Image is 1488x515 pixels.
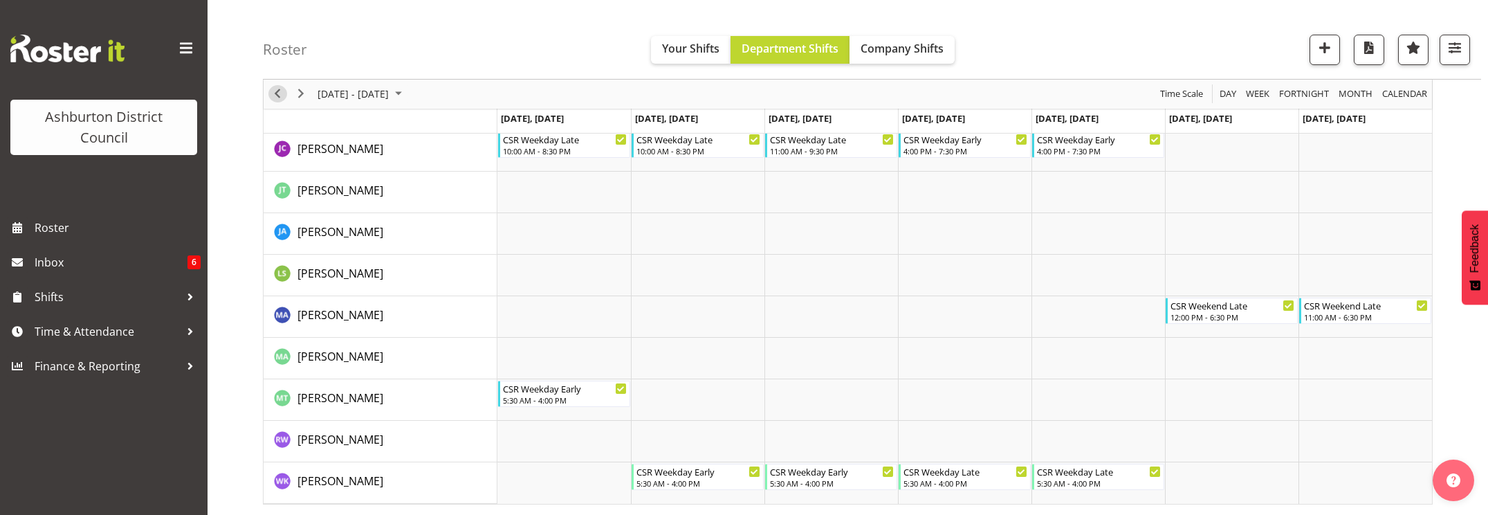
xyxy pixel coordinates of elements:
[297,348,383,365] a: [PERSON_NAME]
[264,462,497,504] td: Wendy Keepa resource
[1244,86,1272,103] button: Timeline Week
[1032,132,1164,158] div: Jill Cullimore"s event - CSR Weekday Early Begin From Friday, October 3, 2025 at 4:00:00 PM GMT+1...
[297,431,383,448] a: [PERSON_NAME]
[297,390,383,406] span: [PERSON_NAME]
[187,255,201,269] span: 6
[297,307,383,323] span: [PERSON_NAME]
[264,338,497,379] td: Meghan Anderson resource
[1310,35,1340,65] button: Add a new shift
[1337,86,1375,103] button: Timeline Month
[1303,112,1366,125] span: [DATE], [DATE]
[292,86,311,103] button: Next
[315,86,408,103] button: September 2025
[1299,298,1431,324] div: Megan Allott"s event - CSR Weekend Late Begin From Sunday, October 5, 2025 at 11:00:00 AM GMT+13:...
[662,41,719,56] span: Your Shifts
[903,132,1027,146] div: CSR Weekday Early
[313,80,410,109] div: Sep 29 - Oct 05, 2025
[1446,473,1460,487] img: help-xxl-2.png
[636,464,760,478] div: CSR Weekday Early
[1169,112,1232,125] span: [DATE], [DATE]
[498,381,630,407] div: Moira Tarry"s event - CSR Weekday Early Begin From Monday, September 29, 2025 at 5:30:00 AM GMT+1...
[1037,145,1161,156] div: 4:00 PM - 7:30 PM
[266,80,289,109] div: previous period
[770,464,894,478] div: CSR Weekday Early
[861,41,944,56] span: Company Shifts
[297,224,383,240] span: [PERSON_NAME]
[849,36,955,64] button: Company Shifts
[1398,35,1429,65] button: Highlight an important date within the roster.
[268,86,287,103] button: Previous
[297,265,383,282] a: [PERSON_NAME]
[903,145,1027,156] div: 4:00 PM - 7:30 PM
[1170,298,1294,312] div: CSR Weekend Late
[1170,311,1294,323] div: 12:00 PM - 6:30 PM
[1159,86,1204,103] span: Time Scale
[1337,86,1374,103] span: Month
[1166,298,1298,324] div: Megan Allott"s event - CSR Weekend Late Begin From Saturday, October 4, 2025 at 12:00:00 PM GMT+1...
[297,349,383,364] span: [PERSON_NAME]
[264,379,497,421] td: Moira Tarry resource
[1380,86,1430,103] button: Month
[264,296,497,338] td: Megan Allott resource
[770,132,894,146] div: CSR Weekday Late
[1278,86,1330,103] span: Fortnight
[297,473,383,489] span: [PERSON_NAME]
[635,112,698,125] span: [DATE], [DATE]
[297,224,383,240] a: [PERSON_NAME]
[24,107,183,148] div: Ashburton District Council
[297,473,383,489] a: [PERSON_NAME]
[10,35,125,62] img: Rosterit website logo
[316,86,390,103] span: [DATE] - [DATE]
[501,112,564,125] span: [DATE], [DATE]
[902,112,965,125] span: [DATE], [DATE]
[1036,112,1099,125] span: [DATE], [DATE]
[503,395,627,406] div: 5:30 AM - 4:00 PM
[264,421,497,462] td: Richard Wood resource
[35,217,201,238] span: Roster
[35,252,187,273] span: Inbox
[636,145,760,156] div: 10:00 AM - 8:30 PM
[651,36,731,64] button: Your Shifts
[632,132,764,158] div: Jill Cullimore"s event - CSR Weekday Late Begin From Tuesday, September 30, 2025 at 10:00:00 AM G...
[503,132,627,146] div: CSR Weekday Late
[297,141,383,157] a: [PERSON_NAME]
[1469,224,1481,273] span: Feedback
[770,478,894,489] div: 5:30 AM - 4:00 PM
[1277,86,1332,103] button: Fortnight
[35,321,180,342] span: Time & Attendance
[1381,86,1429,103] span: calendar
[297,182,383,199] a: [PERSON_NAME]
[289,80,313,109] div: next period
[899,132,1031,158] div: Jill Cullimore"s event - CSR Weekday Early Begin From Thursday, October 2, 2025 at 4:00:00 PM GMT...
[35,287,180,307] span: Shifts
[297,432,383,447] span: [PERSON_NAME]
[1354,35,1384,65] button: Download a PDF of the roster according to the set date range.
[1218,86,1239,103] button: Timeline Day
[636,478,760,489] div: 5:30 AM - 4:00 PM
[264,255,497,296] td: Liam Stewart resource
[1440,35,1470,65] button: Filter Shifts
[297,183,383,198] span: [PERSON_NAME]
[297,266,383,281] span: [PERSON_NAME]
[1032,464,1164,490] div: Wendy Keepa"s event - CSR Weekday Late Begin From Friday, October 3, 2025 at 5:30:00 AM GMT+13:00...
[1304,311,1428,323] div: 11:00 AM - 6:30 PM
[903,478,1027,489] div: 5:30 AM - 4:00 PM
[35,356,180,377] span: Finance & Reporting
[264,130,497,172] td: Jill Cullimore resource
[1158,86,1206,103] button: Time Scale
[1462,210,1488,305] button: Feedback - Show survey
[263,42,307,57] h4: Roster
[903,464,1027,478] div: CSR Weekday Late
[636,132,760,146] div: CSR Weekday Late
[503,145,627,156] div: 10:00 AM - 8:30 PM
[742,41,838,56] span: Department Shifts
[264,213,497,255] td: Julia Allen resource
[765,132,897,158] div: Jill Cullimore"s event - CSR Weekday Late Begin From Wednesday, October 1, 2025 at 11:00:00 AM GM...
[765,464,897,490] div: Wendy Keepa"s event - CSR Weekday Early Begin From Wednesday, October 1, 2025 at 5:30:00 AM GMT+1...
[632,464,764,490] div: Wendy Keepa"s event - CSR Weekday Early Begin From Tuesday, September 30, 2025 at 5:30:00 AM GMT+...
[770,145,894,156] div: 11:00 AM - 9:30 PM
[264,172,497,213] td: John Tarry resource
[769,112,832,125] span: [DATE], [DATE]
[1037,478,1161,489] div: 5:30 AM - 4:00 PM
[503,381,627,395] div: CSR Weekday Early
